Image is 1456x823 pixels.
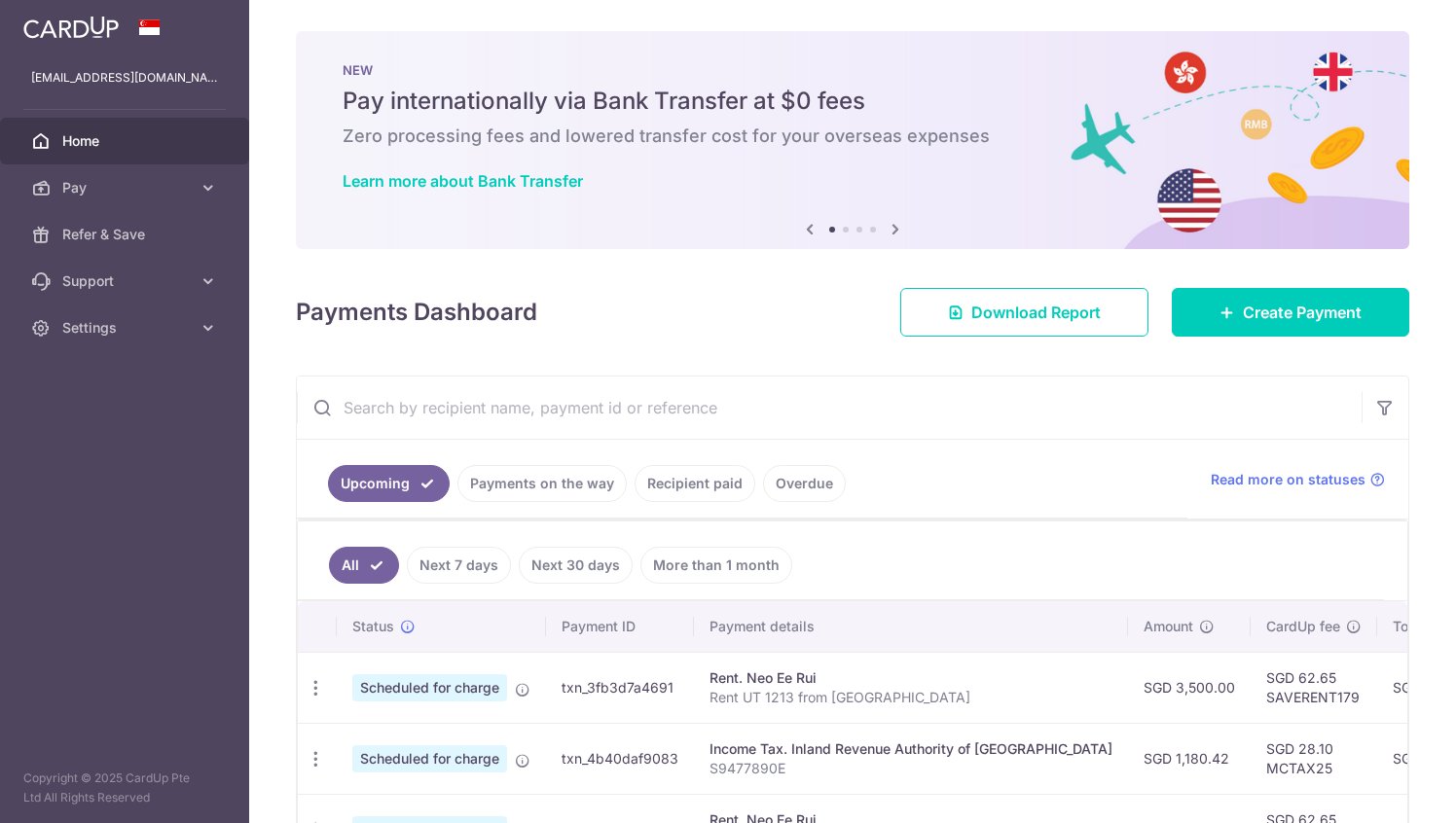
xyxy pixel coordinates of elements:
[62,131,191,151] span: Home
[1211,470,1365,489] span: Read more on statuses
[900,288,1148,337] a: Download Report
[352,674,507,701] span: Scheduled for charge
[710,739,1112,759] div: Income Tax. Inland Revenue Authority of [GEOGRAPHIC_DATA]
[352,617,394,636] span: Status
[329,547,399,584] a: All
[296,31,1409,249] img: Bank transfer banner
[763,465,846,502] a: Overdue
[343,62,1363,78] p: NEW
[971,301,1101,324] span: Download Report
[62,271,191,291] span: Support
[343,171,583,191] a: Learn more about Bank Transfer
[62,225,191,244] span: Refer & Save
[328,465,450,502] a: Upcoming
[407,547,511,584] a: Next 7 days
[546,723,694,794] td: txn_4b40daf9083
[352,745,507,772] span: Scheduled for charge
[710,759,1112,778] p: S9477890E
[1144,617,1193,636] span: Amount
[640,547,792,584] a: More than 1 month
[710,688,1112,707] p: Rent UT 1213 from [GEOGRAPHIC_DATA]
[1128,723,1251,794] td: SGD 1,180.42
[694,601,1128,652] th: Payment details
[31,68,218,88] p: [EMAIL_ADDRESS][DOMAIN_NAME]
[23,16,119,39] img: CardUp
[343,86,1363,117] h5: Pay internationally via Bank Transfer at $0 fees
[546,652,694,723] td: txn_3fb3d7a4691
[1172,288,1409,337] a: Create Payment
[1211,470,1385,489] a: Read more on statuses
[1251,652,1377,723] td: SGD 62.65 SAVERENT179
[635,465,755,502] a: Recipient paid
[1128,652,1251,723] td: SGD 3,500.00
[457,465,627,502] a: Payments on the way
[297,376,1362,439] input: Search by recipient name, payment id or reference
[1266,617,1340,636] span: CardUp fee
[710,668,1112,688] div: Rent. Neo Ee Rui
[62,178,191,197] span: Pay
[62,318,191,338] span: Settings
[296,295,537,330] h4: Payments Dashboard
[343,125,1363,148] h6: Zero processing fees and lowered transfer cost for your overseas expenses
[546,601,694,652] th: Payment ID
[1243,301,1362,324] span: Create Payment
[519,547,633,584] a: Next 30 days
[1251,723,1377,794] td: SGD 28.10 MCTAX25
